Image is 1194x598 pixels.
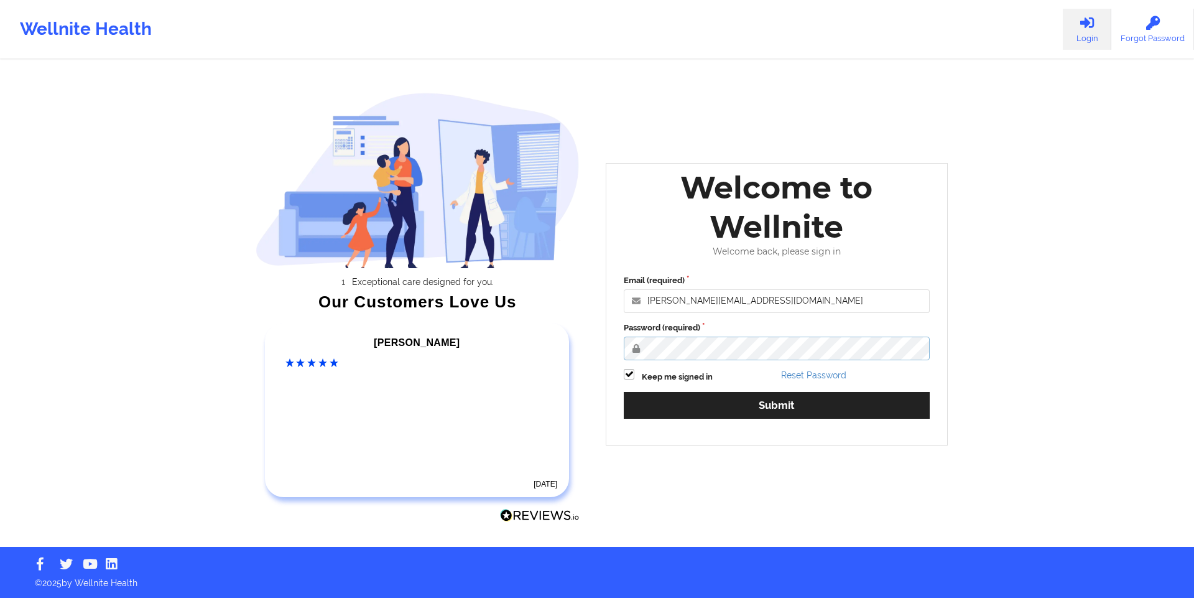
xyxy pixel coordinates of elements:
div: Our Customers Love Us [256,296,580,308]
p: © 2025 by Wellnite Health [26,568,1168,589]
img: Reviews.io Logo [500,509,580,522]
label: Password (required) [624,322,930,334]
a: Reset Password [781,370,846,380]
img: wellnite-auth-hero_200.c722682e.png [256,92,580,268]
div: Welcome to Wellnite [615,168,938,246]
time: [DATE] [534,480,557,488]
a: Forgot Password [1111,9,1194,50]
button: Submit [624,392,930,419]
a: Login [1063,9,1111,50]
label: Email (required) [624,274,930,287]
label: Keep me signed in [642,371,713,383]
span: [PERSON_NAME] [374,337,460,348]
li: Exceptional care designed for you. [266,277,580,287]
div: Welcome back, please sign in [615,246,938,257]
input: Email address [624,289,930,313]
a: Reviews.io Logo [500,509,580,525]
